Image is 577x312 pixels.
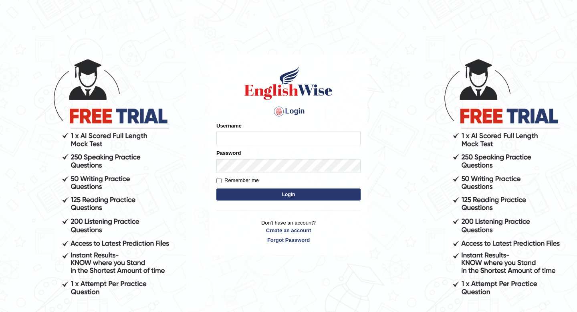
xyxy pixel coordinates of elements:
label: Password [216,149,241,157]
img: Logo of English Wise sign in for intelligent practice with AI [243,65,334,101]
input: Remember me [216,178,222,183]
button: Login [216,188,361,201]
p: Don't have an account? [216,219,361,244]
label: Username [216,122,242,130]
a: Forgot Password [216,236,361,244]
a: Create an account [216,227,361,234]
h4: Login [216,105,361,118]
label: Remember me [216,176,259,184]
